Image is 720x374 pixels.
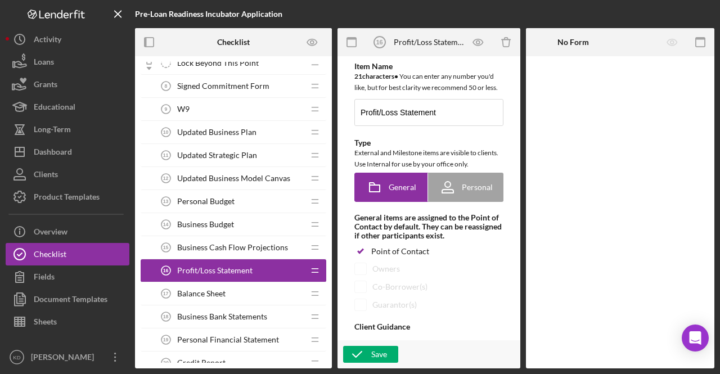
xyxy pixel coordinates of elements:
[354,213,503,240] div: General items are assigned to the Point of Contact by default. They can be reassigned if other pa...
[682,325,709,352] div: Open Intercom Messenger
[6,51,129,73] button: Loans
[177,220,234,229] span: Business Budget
[177,174,290,183] span: Updated Business Model Canvas
[34,265,55,291] div: Fields
[34,243,66,268] div: Checklist
[177,128,256,137] span: Updated Business Plan
[6,73,129,96] button: Grants
[34,288,107,313] div: Document Templates
[6,28,129,51] button: Activity
[177,289,226,298] span: Balance Sheet
[6,310,129,333] button: Sheets
[371,346,387,363] div: Save
[34,96,75,121] div: Educational
[34,73,57,98] div: Grants
[28,346,101,371] div: [PERSON_NAME]
[6,141,129,163] button: Dashboard
[13,354,20,361] text: KD
[163,268,169,273] tspan: 16
[165,83,168,89] tspan: 8
[163,245,169,250] tspan: 15
[371,247,429,256] div: Point of Contact
[135,9,282,19] b: Pre-Loan Readiness Incubator Application
[343,346,398,363] button: Save
[6,243,129,265] button: Checklist
[163,152,169,158] tspan: 11
[376,39,382,46] tspan: 16
[165,106,168,112] tspan: 9
[34,220,67,246] div: Overview
[354,147,503,170] div: External and Milestone items are visible to clients. Use Internal for use by your office only.
[177,58,259,67] span: Lock Beyond This Point
[372,300,417,309] div: Guarantor(s)
[372,264,400,273] div: Owners
[34,51,54,76] div: Loans
[177,358,226,367] span: Credit Report
[163,129,169,135] tspan: 10
[177,312,267,321] span: Business Bank Statements
[163,222,169,227] tspan: 14
[389,183,416,192] span: General
[372,282,427,291] div: Co-Borrower(s)
[34,28,61,53] div: Activity
[163,314,169,319] tspan: 18
[177,82,269,91] span: Signed Commitment Form
[6,163,129,186] button: Clients
[300,30,325,55] button: Preview as
[354,72,398,80] b: 21 character s •
[177,151,257,160] span: Updated Strategic Plan
[354,62,503,71] div: Item Name
[394,38,464,47] div: Profit/Loss Statement
[6,96,129,118] button: Educational
[163,291,169,296] tspan: 17
[6,186,129,208] button: Product Templates
[354,322,503,331] div: Client Guidance
[34,118,71,143] div: Long-Term
[163,360,169,366] tspan: 20
[462,183,493,192] span: Personal
[177,335,279,344] span: Personal Financial Statement
[557,38,589,47] b: No Form
[6,346,129,368] button: KD[PERSON_NAME]
[163,175,169,181] tspan: 12
[6,288,129,310] button: Document Templates
[354,138,503,147] div: Type
[6,265,129,288] button: Fields
[34,186,100,211] div: Product Templates
[177,243,288,252] span: Business Cash Flow Projections
[163,337,169,343] tspan: 19
[177,105,190,114] span: W9
[34,163,58,188] div: Clients
[177,197,235,206] span: Personal Budget
[34,141,72,166] div: Dashboard
[6,118,129,141] button: Long-Term
[163,199,169,204] tspan: 13
[177,266,253,275] span: Profit/Loss Statement
[6,220,129,243] button: Overview
[217,38,250,47] b: Checklist
[354,71,503,93] div: You can enter any number you'd like, but for best clarity we recommend 50 or less.
[34,310,57,336] div: Sheets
